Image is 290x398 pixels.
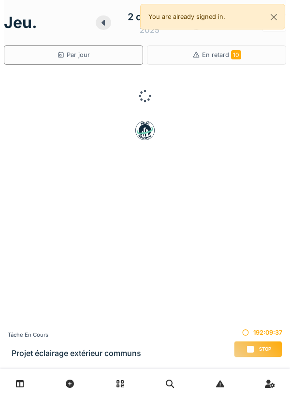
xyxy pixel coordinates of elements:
[135,121,155,140] img: badge-BVDL4wpA.svg
[140,24,159,36] div: 2025
[128,10,172,24] div: 2 octobre
[140,4,285,29] div: You are already signed in.
[263,4,285,30] button: Close
[259,346,271,353] span: Stop
[12,349,141,358] h3: Projet éclairage extérieur communs
[8,331,141,339] div: Tâche en cours
[202,51,241,58] span: En retard
[231,50,241,59] span: 10
[234,328,282,337] div: 192:09:37
[4,14,37,32] h1: jeu.
[57,50,90,59] div: Par jour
